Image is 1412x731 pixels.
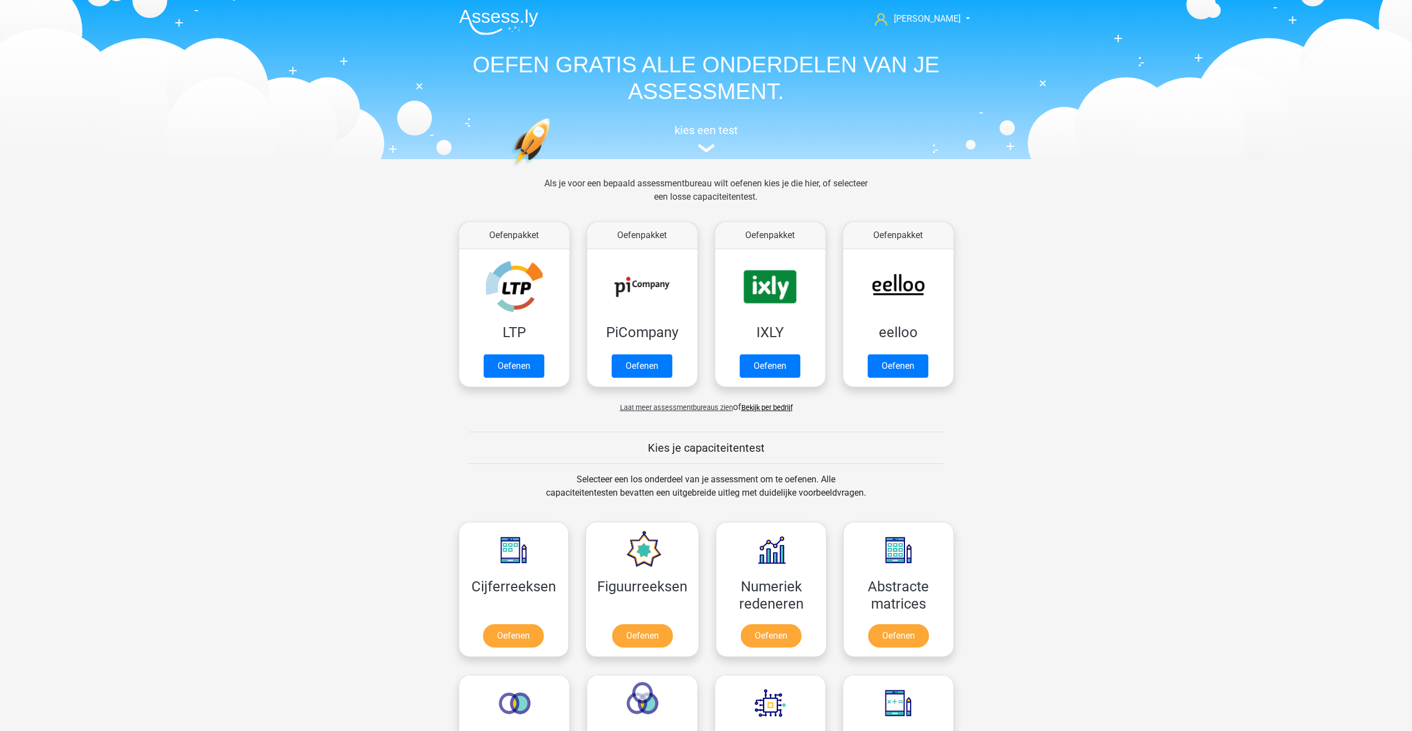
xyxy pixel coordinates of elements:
h5: Kies je capaciteitentest [469,441,944,455]
div: of [450,392,962,414]
img: oefenen [511,118,593,219]
h1: OEFEN GRATIS ALLE ONDERDELEN VAN JE ASSESSMENT. [450,51,962,105]
a: Oefenen [740,354,800,378]
div: Selecteer een los onderdeel van je assessment om te oefenen. Alle capaciteitentesten bevatten een... [535,473,877,513]
h5: kies een test [450,124,962,137]
a: [PERSON_NAME] [870,12,962,26]
a: Oefenen [868,624,929,648]
span: [PERSON_NAME] [894,13,961,24]
a: Oefenen [612,354,672,378]
img: Assessly [459,9,538,35]
a: Bekijk per bedrijf [741,403,793,412]
a: Oefenen [483,624,544,648]
span: Laat meer assessmentbureaus zien [620,403,733,412]
img: assessment [698,144,715,152]
a: Oefenen [741,624,801,648]
a: kies een test [450,124,962,153]
a: Oefenen [612,624,673,648]
div: Als je voor een bepaald assessmentbureau wilt oefenen kies je die hier, of selecteer een losse ca... [535,177,877,217]
a: Oefenen [868,354,928,378]
a: Oefenen [484,354,544,378]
